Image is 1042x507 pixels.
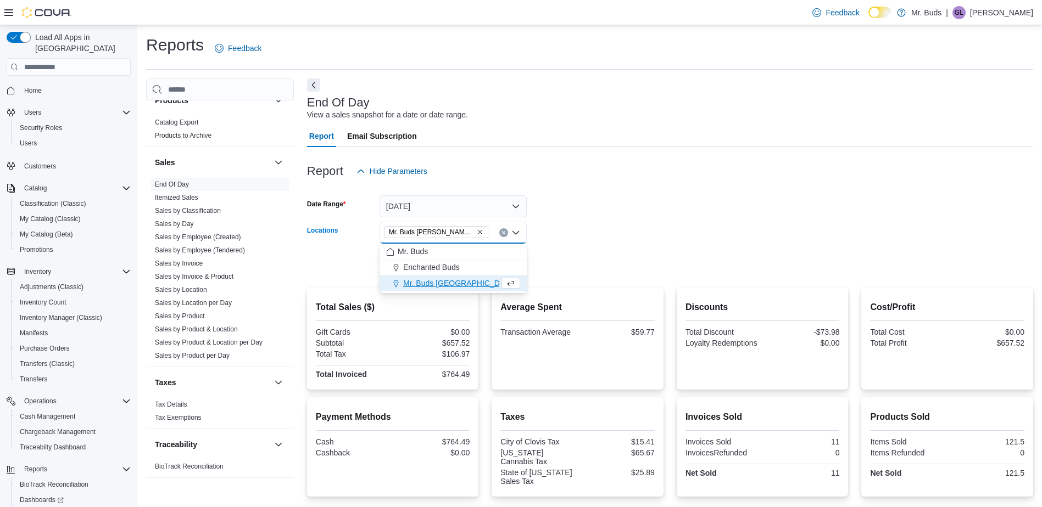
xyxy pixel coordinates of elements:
[316,448,391,457] div: Cashback
[155,118,198,127] span: Catalog Export
[870,469,901,477] strong: Net Sold
[380,275,527,291] button: Mr. Buds [GEOGRAPHIC_DATA]
[15,137,131,150] span: Users
[15,410,80,423] a: Cash Management
[155,131,211,140] span: Products to Archive
[155,193,198,202] span: Itemized Sales
[395,448,470,457] div: $0.00
[950,469,1024,477] div: 121.5
[15,357,131,370] span: Transfers (Classic)
[155,325,238,333] a: Sales by Product & Location
[500,410,655,424] h2: Taxes
[15,373,52,386] a: Transfers
[155,352,230,359] a: Sales by Product per Day
[15,243,58,256] a: Promotions
[155,325,238,334] span: Sales by Product & Location
[686,339,760,347] div: Loyalty Redemptions
[380,244,527,291] div: Choose from the following options
[765,328,839,336] div: -$73.98
[580,448,655,457] div: $65.67
[11,279,135,295] button: Adjustments (Classic)
[2,264,135,279] button: Inventory
[15,326,131,340] span: Manifests
[395,328,470,336] div: $0.00
[155,207,221,215] a: Sales by Classification
[146,178,294,367] div: Sales
[15,425,131,438] span: Chargeback Management
[15,296,131,309] span: Inventory Count
[15,121,66,134] a: Security Roles
[826,7,859,18] span: Feedback
[155,286,207,294] a: Sales by Location
[316,328,391,336] div: Gift Cards
[20,375,47,384] span: Transfers
[380,260,527,275] button: Enchanted Buds
[20,160,60,173] a: Customers
[15,212,131,226] span: My Catalog (Classic)
[15,243,131,256] span: Promotions
[316,410,470,424] h2: Payment Methods
[15,357,79,370] a: Transfers (Classic)
[765,469,839,477] div: 11
[20,298,66,307] span: Inventory Count
[155,413,202,422] span: Tax Exemptions
[309,125,334,147] span: Report
[15,478,131,491] span: BioTrack Reconciliation
[20,480,88,489] span: BioTrack Reconciliation
[155,157,175,168] h3: Sales
[11,477,135,492] button: BioTrack Reconciliation
[146,116,294,147] div: Products
[20,463,131,476] span: Reports
[11,371,135,387] button: Transfers
[403,262,460,273] span: Enchanted Buds
[20,283,83,291] span: Adjustments (Classic)
[272,376,285,389] button: Taxes
[352,160,432,182] button: Hide Parameters
[952,6,966,19] div: Gilbert Lopez
[155,401,187,408] a: Tax Details
[24,184,47,193] span: Catalog
[765,448,839,457] div: 0
[20,106,46,119] button: Users
[15,228,131,241] span: My Catalog (Beta)
[15,493,68,506] a: Dashboards
[2,461,135,477] button: Reports
[11,227,135,242] button: My Catalog (Beta)
[2,105,135,120] button: Users
[11,242,135,257] button: Promotions
[500,448,575,466] div: [US_STATE] Cannabis Tax
[155,338,263,347] span: Sales by Product & Location per Day
[155,180,189,189] span: End Of Day
[20,199,86,208] span: Classification (Classic)
[272,156,285,169] button: Sales
[580,468,655,477] div: $25.89
[155,95,188,106] h3: Products
[24,267,51,276] span: Inventory
[316,301,470,314] h2: Total Sales ($)
[24,465,47,474] span: Reports
[316,437,391,446] div: Cash
[2,393,135,409] button: Operations
[955,6,963,19] span: GL
[870,448,945,457] div: Items Refunded
[15,493,131,506] span: Dashboards
[20,83,131,97] span: Home
[20,329,48,337] span: Manifests
[477,229,483,235] button: Remove Mr. Buds Norris St from selection in this group
[398,246,428,257] span: Mr. Buds
[15,441,90,454] a: Traceabilty Dashboard
[2,157,135,173] button: Customers
[307,226,338,235] label: Locations
[11,409,135,424] button: Cash Management
[686,410,840,424] h2: Invoices Sold
[686,448,760,457] div: InvoicesRefunded
[870,339,945,347] div: Total Profit
[11,440,135,455] button: Traceabilty Dashboard
[20,106,131,119] span: Users
[500,437,575,446] div: City of Clovis Tax
[395,339,470,347] div: $657.52
[155,312,205,320] a: Sales by Product
[155,351,230,360] span: Sales by Product per Day
[11,325,135,341] button: Manifests
[20,427,96,436] span: Chargeback Management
